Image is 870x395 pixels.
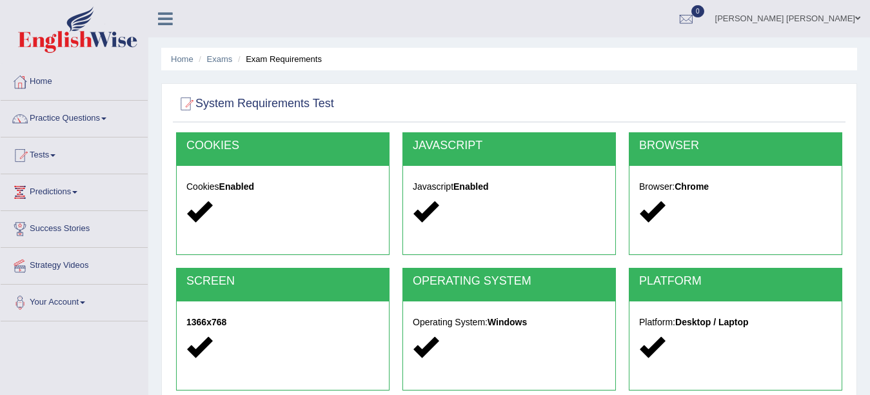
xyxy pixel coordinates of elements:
strong: Chrome [675,181,709,192]
h5: Operating System: [413,318,606,327]
h5: Browser: [639,182,832,192]
h5: Cookies [186,182,379,192]
a: Your Account [1,285,148,317]
h2: JAVASCRIPT [413,139,606,152]
h2: System Requirements Test [176,94,334,114]
span: 0 [691,5,704,17]
h2: BROWSER [639,139,832,152]
strong: Enabled [219,181,254,192]
a: Predictions [1,174,148,207]
h5: Platform: [639,318,832,327]
a: Home [171,54,193,64]
a: Home [1,64,148,96]
li: Exam Requirements [235,53,322,65]
strong: Enabled [453,181,488,192]
a: Strategy Videos [1,248,148,280]
strong: Desktop / Laptop [675,317,749,327]
a: Practice Questions [1,101,148,133]
strong: 1366x768 [186,317,226,327]
h2: OPERATING SYSTEM [413,275,606,288]
h5: Javascript [413,182,606,192]
h2: COOKIES [186,139,379,152]
h2: PLATFORM [639,275,832,288]
a: Tests [1,137,148,170]
strong: Windows [488,317,527,327]
a: Success Stories [1,211,148,243]
a: Exams [207,54,233,64]
h2: SCREEN [186,275,379,288]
